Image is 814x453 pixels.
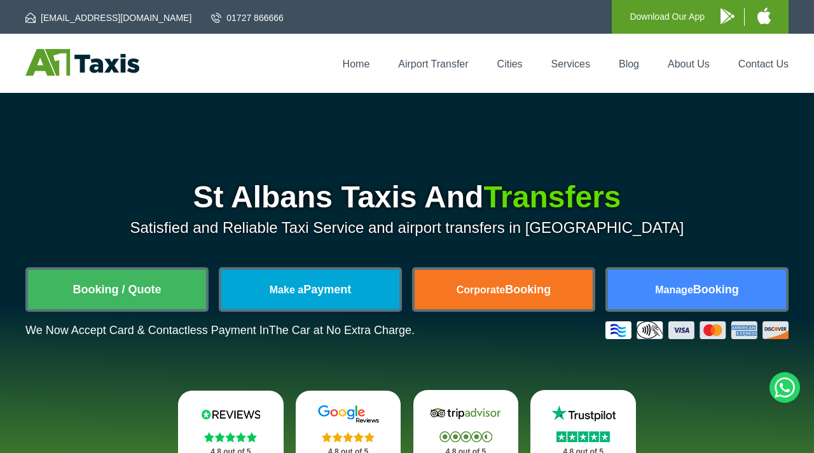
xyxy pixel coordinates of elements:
[608,270,786,309] a: ManageBooking
[545,404,621,423] img: Trustpilot
[668,59,710,69] a: About Us
[193,405,269,424] img: Reviews.io
[439,431,492,442] img: Stars
[721,8,735,24] img: A1 Taxis Android App
[551,59,590,69] a: Services
[398,59,468,69] a: Airport Transfer
[630,9,705,25] p: Download Our App
[310,405,387,424] img: Google
[204,432,257,442] img: Stars
[270,284,303,295] span: Make a
[556,431,610,442] img: Stars
[427,404,504,423] img: Tripadvisor
[25,11,191,24] a: [EMAIL_ADDRESS][DOMAIN_NAME]
[483,180,621,214] span: Transfers
[25,182,789,213] h1: St Albans Taxis And
[25,219,789,237] p: Satisfied and Reliable Taxi Service and airport transfers in [GEOGRAPHIC_DATA]
[605,321,789,339] img: Credit And Debit Cards
[211,11,284,24] a: 01727 866666
[25,49,139,76] img: A1 Taxis St Albans LTD
[497,59,523,69] a: Cities
[343,59,370,69] a: Home
[738,59,789,69] a: Contact Us
[640,425,808,453] iframe: chat widget
[457,284,505,295] span: Corporate
[655,284,693,295] span: Manage
[757,8,771,24] img: A1 Taxis iPhone App
[619,59,639,69] a: Blog
[221,270,399,309] a: Make aPayment
[415,270,593,309] a: CorporateBooking
[269,324,415,337] span: The Car at No Extra Charge.
[322,432,375,442] img: Stars
[25,324,415,337] p: We Now Accept Card & Contactless Payment In
[28,270,206,309] a: Booking / Quote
